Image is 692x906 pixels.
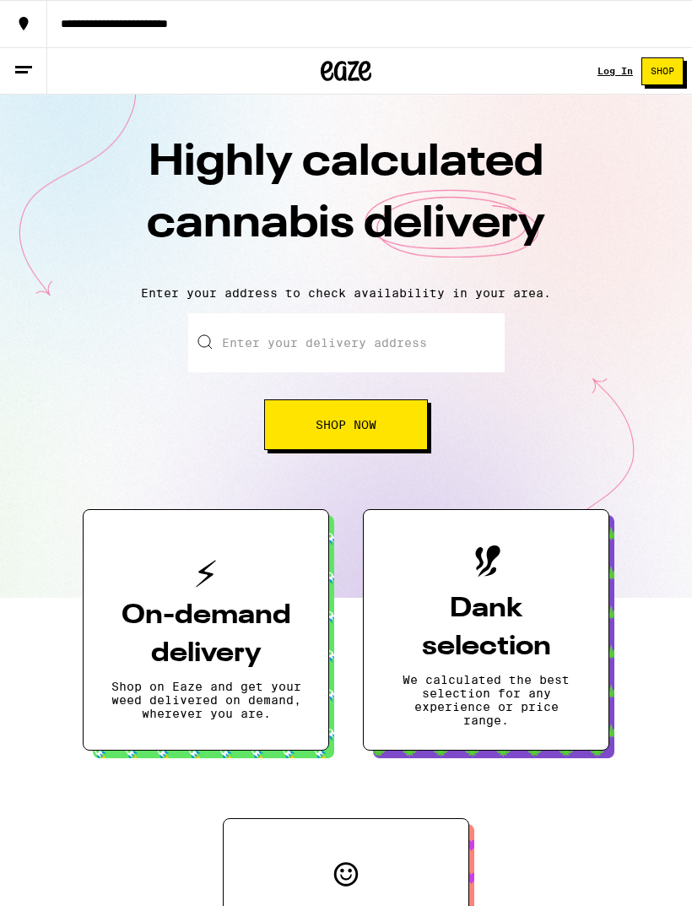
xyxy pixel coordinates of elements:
[264,399,428,450] button: Shop Now
[188,313,505,372] input: Enter your delivery address
[641,57,684,85] button: Shop
[111,680,301,720] p: Shop on Eaze and get your weed delivered on demand, wherever you are.
[316,419,376,431] span: Shop Now
[51,133,641,273] h1: Highly calculated cannabis delivery
[651,67,674,76] span: Shop
[17,286,675,300] p: Enter your address to check availability in your area.
[363,509,609,751] button: Dank selectionWe calculated the best selection for any experience or price range.
[111,597,301,673] h3: On-demand delivery
[391,590,581,666] h3: Dank selection
[597,66,633,76] div: Log In
[391,673,581,727] p: We calculated the best selection for any experience or price range.
[83,509,329,751] button: On-demand deliveryShop on Eaze and get your weed delivered on demand, wherever you are.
